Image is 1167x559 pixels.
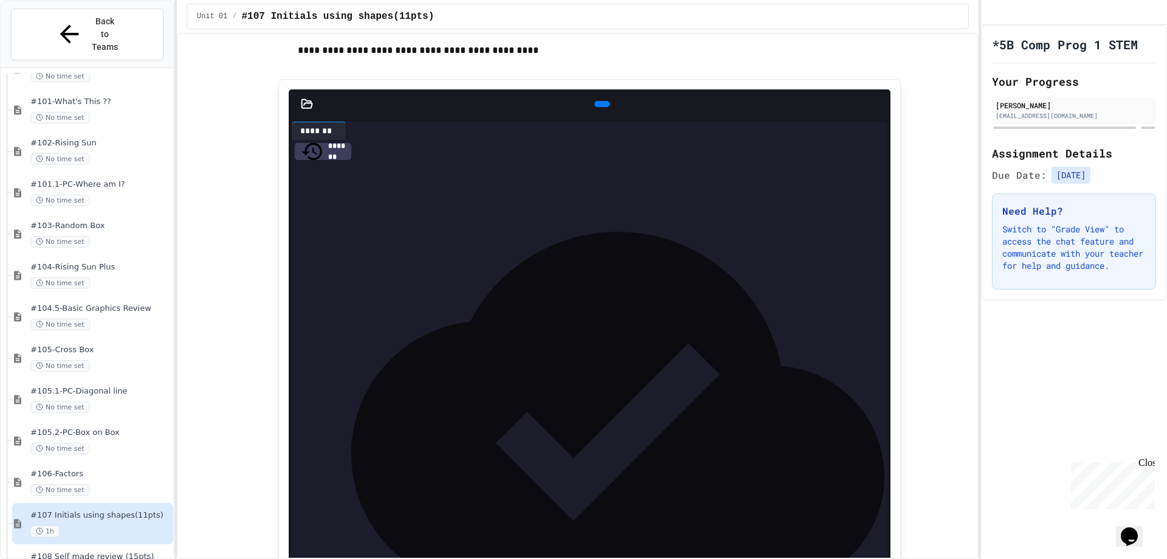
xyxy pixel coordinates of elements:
span: #104-Rising Sun Plus [30,262,171,273]
span: #105.1-PC-Diagonal line [30,386,171,397]
span: No time set [30,319,90,330]
span: Unit 01 [197,12,227,21]
span: #104.5-Basic Graphics Review [30,304,171,314]
p: Switch to "Grade View" to access the chat feature and communicate with your teacher for help and ... [1002,223,1146,272]
span: #105.2-PC-Box on Box [30,428,171,438]
span: #107 Initials using shapes(11pts) [30,510,171,521]
span: #101-What's This ?? [30,97,171,107]
span: Due Date: [992,168,1047,182]
h3: Need Help? [1002,204,1146,218]
iframe: chat widget [1066,457,1155,509]
span: #103-Random Box [30,221,171,231]
span: No time set [30,236,90,248]
h2: Assignment Details [992,145,1156,162]
span: No time set [30,443,90,454]
span: No time set [30,401,90,413]
span: Back to Teams [91,15,119,54]
span: No time set [30,112,90,123]
span: 1h [30,526,60,537]
span: No time set [30,71,90,82]
span: #105-Cross Box [30,345,171,355]
span: No time set [30,195,90,206]
span: #101.1-PC-Where am I? [30,179,171,190]
span: No time set [30,153,90,165]
div: Chat with us now!Close [5,5,84,77]
button: Back to Teams [11,9,164,60]
div: [EMAIL_ADDRESS][DOMAIN_NAME] [996,111,1152,120]
span: [DATE] [1052,167,1090,184]
h2: Your Progress [992,73,1156,90]
span: #106-Factors [30,469,171,479]
span: No time set [30,360,90,372]
span: #107 Initials using shapes(11pts) [241,9,434,24]
span: #102-Rising Sun [30,138,171,148]
iframe: chat widget [1116,510,1155,547]
span: / [232,12,236,21]
div: [PERSON_NAME] [996,100,1152,111]
span: No time set [30,484,90,496]
span: No time set [30,277,90,289]
h1: *5B Comp Prog 1 STEM [992,36,1138,53]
